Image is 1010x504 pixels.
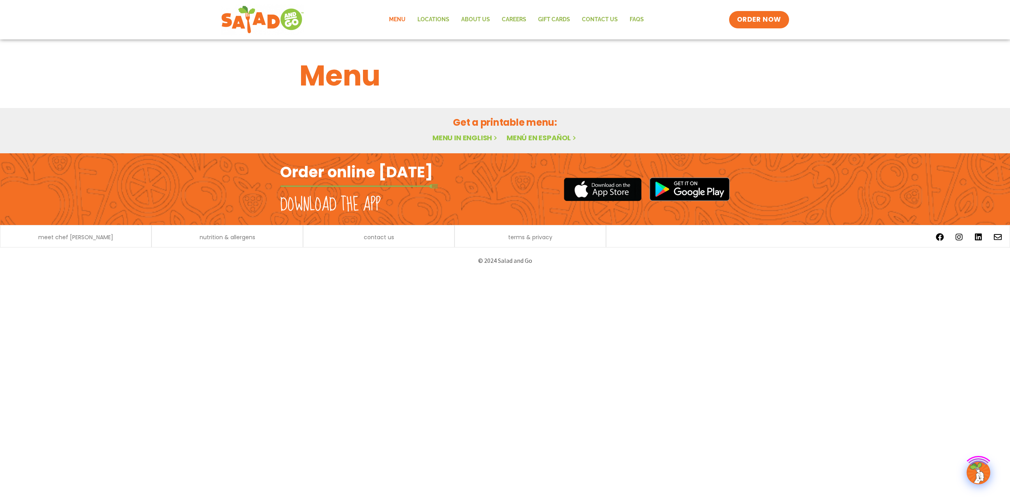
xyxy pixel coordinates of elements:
[649,177,730,201] img: google_play
[364,234,394,240] a: contact us
[299,54,711,97] h1: Menu
[729,11,789,28] a: ORDER NOW
[455,11,496,29] a: About Us
[737,15,781,24] span: ORDER NOW
[383,11,411,29] a: Menu
[280,194,381,216] h2: Download the app
[507,133,578,143] a: Menú en español
[624,11,650,29] a: FAQs
[200,234,255,240] a: nutrition & allergens
[576,11,624,29] a: Contact Us
[411,11,455,29] a: Locations
[564,177,642,202] img: appstore
[508,234,552,240] a: terms & privacy
[221,4,304,35] img: new-SAG-logo-768×292
[299,115,711,129] h2: Get a printable menu:
[432,133,499,143] a: Menu in English
[496,11,532,29] a: Careers
[280,162,433,182] h2: Order online [DATE]
[383,11,650,29] nav: Menu
[284,255,726,266] p: © 2024 Salad and Go
[38,234,113,240] a: meet chef [PERSON_NAME]
[532,11,576,29] a: GIFT CARDS
[280,184,438,188] img: fork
